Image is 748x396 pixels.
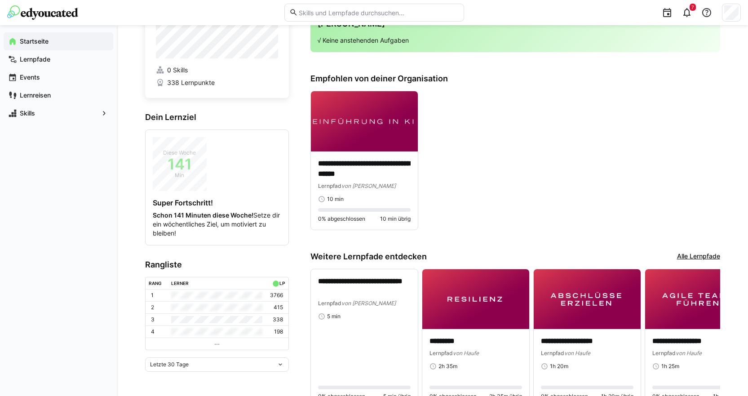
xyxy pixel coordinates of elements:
span: Lernpfad [318,182,341,189]
p: 2 [151,304,154,311]
span: von Haufe [564,350,590,356]
div: LP [279,280,285,286]
h3: Dein Lernziel [145,112,289,122]
p: 1 [151,292,154,299]
span: 10 min [327,196,344,203]
span: von Haufe [676,350,702,356]
span: Lernpfad [429,350,453,356]
span: 7 [691,4,694,10]
span: Letzte 30 Tage [150,361,189,368]
div: Rang [149,280,162,286]
span: 1h 20m [550,363,568,370]
a: 0 Skills [156,66,278,75]
h3: Weitere Lernpfade entdecken [310,252,427,262]
img: image [422,269,529,329]
img: image [534,269,641,329]
span: von [PERSON_NAME] [341,300,396,307]
span: von Haufe [453,350,479,356]
p: 415 [274,304,283,311]
h4: Super Fortschritt! [153,198,281,207]
span: 338 Lernpunkte [167,78,215,87]
span: 0% abgeschlossen [318,215,365,222]
p: √ Keine anstehenden Aufgaben [318,36,713,45]
strong: Schon 141 Minuten diese Woche! [153,211,253,219]
p: 3766 [270,292,283,299]
span: 10 min übrig [380,215,411,222]
img: image [311,91,418,151]
span: Lernpfad [318,300,341,307]
input: Skills und Lernpfade durchsuchen… [298,9,459,17]
p: 4 [151,328,155,335]
span: 5 min [327,313,341,320]
span: von [PERSON_NAME] [341,182,396,189]
span: Lernpfad [541,350,564,356]
p: 338 [273,316,283,323]
span: 0 Skills [167,66,188,75]
p: Setze dir ein wöchentliches Ziel, um motiviert zu bleiben! [153,211,281,238]
span: Lernpfad [652,350,676,356]
span: 1h 25m [661,363,679,370]
h3: Empfohlen von deiner Organisation [310,74,720,84]
a: Alle Lernpfade [677,252,720,262]
span: 2h 35m [438,363,457,370]
h3: Rangliste [145,260,289,270]
div: Lerner [171,280,189,286]
p: 198 [274,328,283,335]
p: 3 [151,316,155,323]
